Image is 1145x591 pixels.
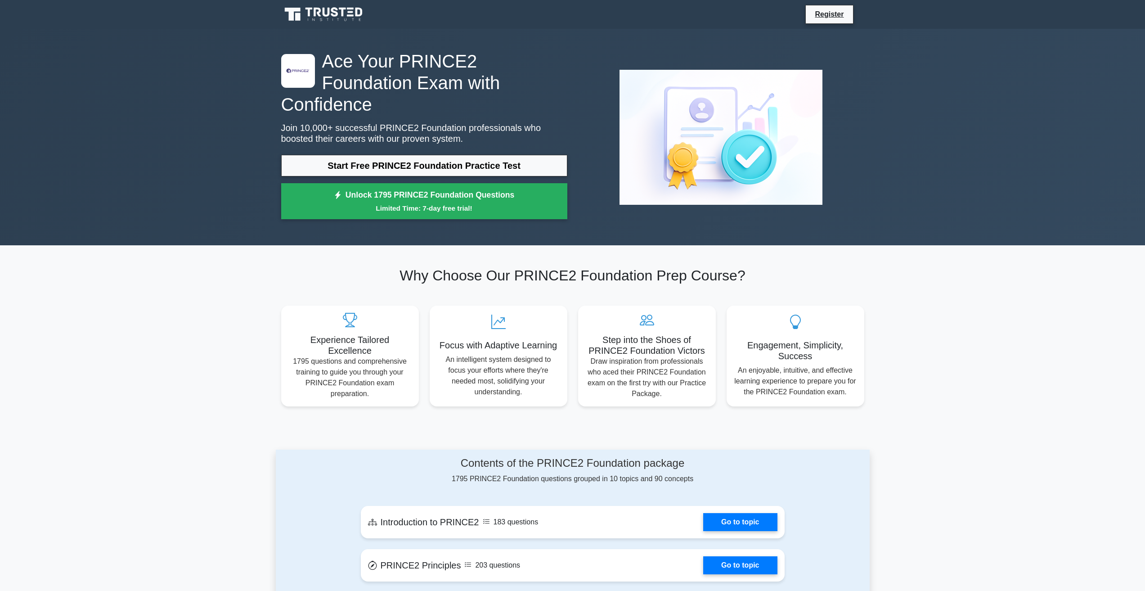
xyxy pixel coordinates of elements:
h5: Step into the Shoes of PRINCE2 Foundation Victors [585,334,709,356]
a: Unlock 1795 PRINCE2 Foundation QuestionsLimited Time: 7-day free trial! [281,183,567,219]
p: Join 10,000+ successful PRINCE2 Foundation professionals who boosted their careers with our prove... [281,122,567,144]
p: Draw inspiration from professionals who aced their PRINCE2 Foundation exam on the first try with ... [585,356,709,399]
p: 1795 questions and comprehensive training to guide you through your PRINCE2 Foundation exam prepa... [288,356,412,399]
h2: Why Choose Our PRINCE2 Foundation Prep Course? [281,267,864,284]
a: Go to topic [703,556,777,574]
h4: Contents of the PRINCE2 Foundation package [361,457,785,470]
p: An intelligent system designed to focus your efforts where they're needed most, solidifying your ... [437,354,560,397]
a: Go to topic [703,513,777,531]
small: Limited Time: 7-day free trial! [292,203,556,213]
div: 1795 PRINCE2 Foundation questions grouped in 10 topics and 90 concepts [361,457,785,484]
h5: Focus with Adaptive Learning [437,340,560,351]
a: Register [809,9,849,20]
a: Start Free PRINCE2 Foundation Practice Test [281,155,567,176]
h5: Engagement, Simplicity, Success [734,340,857,361]
h5: Experience Tailored Excellence [288,334,412,356]
h1: Ace Your PRINCE2 Foundation Exam with Confidence [281,50,567,115]
img: PRINCE2 Foundation Preview [612,63,830,212]
p: An enjoyable, intuitive, and effective learning experience to prepare you for the PRINCE2 Foundat... [734,365,857,397]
